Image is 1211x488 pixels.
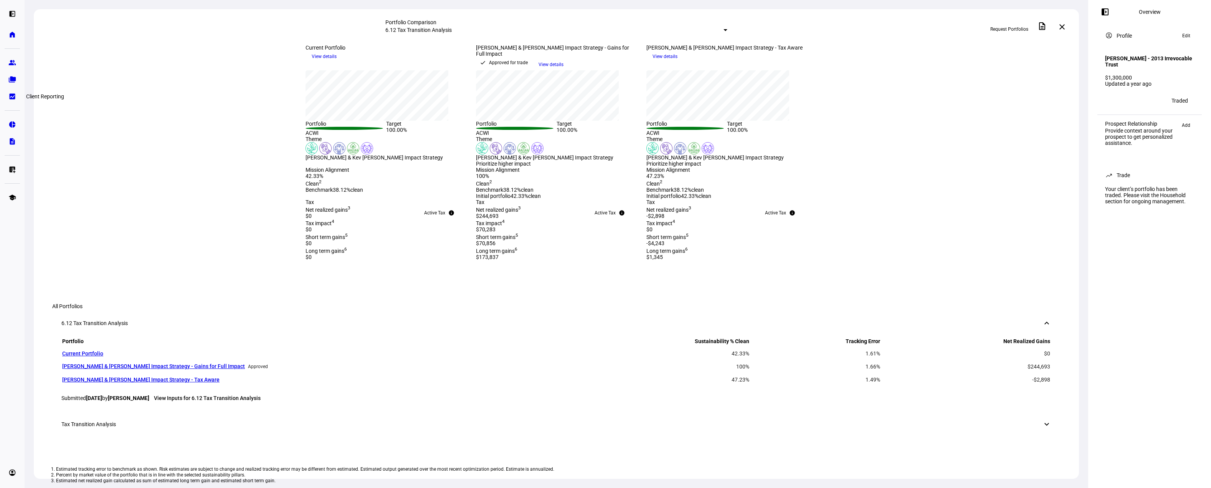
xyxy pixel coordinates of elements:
span: Tax impact [306,220,334,226]
sup: 3 [518,205,521,211]
span: 38.12% clean [333,187,363,193]
mat-icon: keyboard_arrow_down [1042,420,1051,429]
mat-icon: account_circle [1105,32,1113,39]
div: Submitted [61,395,1051,401]
a: Current Portfolio [62,350,103,357]
th: Tracking Error [750,338,881,347]
div: 100% [476,173,637,179]
span: Benchmark [646,187,674,193]
span: Short term gains [476,234,518,240]
span: Tax impact [476,220,505,226]
div: Portfolio [306,121,386,127]
div: Theme [476,136,637,142]
mat-icon: check [480,60,486,66]
img: democracy.colored.svg [504,142,516,154]
eth-mat-symbol: pie_chart [8,121,16,128]
div: 100.00% [386,127,467,136]
strong: [PERSON_NAME] [108,395,149,401]
mat-icon: description [1038,22,1047,31]
a: [PERSON_NAME] & [PERSON_NAME] Impact Strategy - Tax Aware [62,377,220,383]
span: Tax impact [646,220,675,226]
span: View details [539,59,563,70]
div: chart, 1 series [646,21,789,121]
th: Sustainability % Clean [556,338,750,347]
span: 38.12% clean [674,187,704,193]
a: View details [646,53,684,59]
img: poverty.colored.svg [319,142,332,154]
div: ACWI [646,130,727,136]
sup: 5 [686,232,689,238]
div: Portfolio [476,121,557,127]
img: poverty.colored.svg [490,142,502,154]
span: by [102,395,149,401]
eth-mat-symbol: list_alt_add [8,166,16,173]
img: corporateEthics.colored.svg [361,142,373,154]
span: Initial portfolio [646,193,681,199]
th: Portfolio [62,338,555,347]
a: [PERSON_NAME] & [PERSON_NAME] Impact Strategy - Gains for Full Impact [62,363,245,369]
div: chart, 1 series [476,21,619,121]
a: pie_chart [5,117,20,132]
div: $0 [646,226,808,232]
mat-icon: left_panel_open [1100,7,1110,17]
div: Mission Alignment [306,167,467,173]
a: group [5,55,20,70]
eth-mat-symbol: left_panel_open [8,10,16,18]
img: deforestation.colored.svg [517,142,530,154]
div: Approved [248,364,268,370]
a: View details [532,61,570,67]
li: Estimated tracking error to benchmark as shown. Risk estimates are subject to change and realized... [56,466,1057,472]
div: -$2,898 [646,213,808,219]
div: Prioritize higher impact [476,161,637,167]
sup: 2 [489,179,492,184]
div: Tax [306,199,467,205]
span: Net realized gains [476,207,521,213]
span: Clean [476,181,492,187]
div: Prioritize higher impact [646,161,808,167]
td: 100% [556,360,750,373]
td: 1.66% [750,360,881,373]
div: Profile [1117,33,1132,39]
span: Long term gains [306,248,347,254]
div: Theme [306,136,467,142]
span: Clean [646,181,662,187]
div: $70,283 [476,226,637,232]
span: Add [1182,121,1190,130]
td: 1.49% [750,374,881,385]
span: 42.33% clean [511,193,541,199]
div: 42.33% [306,173,467,179]
div: ACWI [306,130,386,136]
eth-mat-symbol: group [8,59,16,66]
img: corporateEthics.colored.svg [531,142,544,154]
div: Tax [646,199,808,205]
span: Benchmark [476,187,503,193]
span: Net realized gains [306,207,350,213]
button: View details [532,59,570,70]
div: Portfolio [646,121,727,127]
div: $0 [306,254,467,260]
mat-icon: keyboard_arrow_down [1042,319,1051,328]
td: -$2,898 [881,374,1051,385]
eth-mat-symbol: bid_landscape [8,93,16,100]
eth-mat-symbol: school [8,194,16,201]
span: Long term gains [646,248,688,254]
eth-mat-symbol: account_circle [8,469,16,476]
a: folder_copy [5,72,20,87]
span: Clean [306,181,322,187]
mat-icon: trending_up [1105,171,1113,179]
div: $0 [306,213,467,219]
eth-panel-overview-card-header: Trade [1105,171,1194,180]
div: $173,837 [476,254,637,260]
img: climateChange.colored.svg [306,142,318,154]
div: Approved for trade [489,59,528,66]
td: $0 [881,348,1051,359]
td: 47.23% [556,374,750,385]
div: [PERSON_NAME] & [PERSON_NAME] Impact Strategy - Gains for Full Impact [476,45,637,57]
div: Your client’s portfolio has been traded. Please visit the Household section for ongoing management. [1100,183,1199,207]
div: [PERSON_NAME] & Kev [PERSON_NAME] Impact Strategy [306,154,467,161]
div: [PERSON_NAME] & Kev [PERSON_NAME] Impact Strategy [476,154,637,161]
div: 100.00% [727,127,808,136]
div: Tax [476,199,637,205]
strong: [DATE] [86,395,102,401]
sup: 6 [685,246,688,252]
